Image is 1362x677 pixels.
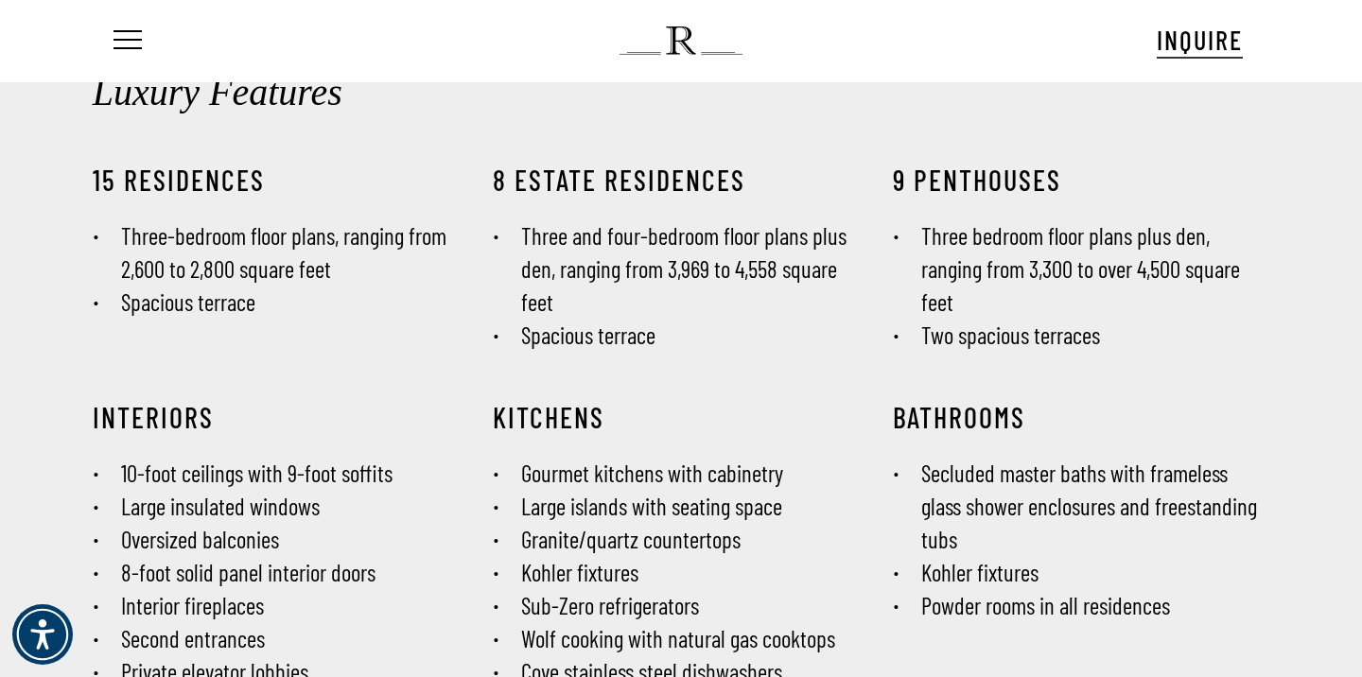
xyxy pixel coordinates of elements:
img: The Regent [620,26,742,55]
li: Three and four-bedroom floor plans plus den, ranging from 3,969 to 4,558 square feet [493,219,869,319]
li: Wolf cooking with natural gas cooktops [493,622,869,655]
li: Spacious terrace [493,319,869,352]
li: Two spacious terraces [893,319,1269,352]
li: Granite/quartz countertops [493,523,869,556]
li: Three-bedroom floor plans, ranging from 2,600 to 2,800 square feet [93,219,469,286]
li: Three bedroom floor plans plus den, ranging from 3,300 to over 4,500 square feet [893,219,1269,319]
h3: 9 PENTHOUSES [893,163,1269,197]
h3: 8 Estate Residences [493,163,869,197]
li: Secluded master baths with frameless glass shower enclosures and freestanding tubs [893,457,1269,556]
div: Accessibility Menu [12,604,73,665]
li: Kohler fixtures [893,556,1269,589]
li: Large insulated windows [93,490,469,523]
a: Navigation Menu [110,31,142,51]
a: INQUIRE [1157,22,1243,59]
li: Kohler fixtures [493,556,869,589]
li: Sub-Zero refrigerators [493,589,869,622]
li: Gourmet kitchens with cabinetry [493,457,869,490]
li: 8-foot solid panel interior doors [93,556,469,589]
li: Powder rooms in all residences [893,589,1269,622]
li: 10-foot ceilings with 9-foot soffits [93,457,469,490]
li: Second entrances [93,622,469,655]
h3: INTERIORS [93,400,469,434]
h3: KITCHENS [493,400,869,434]
h2: Luxury Features [93,64,1270,121]
li: Spacious terrace [93,286,469,319]
span: INQUIRE [1157,24,1243,56]
li: Oversized balconies [93,523,469,556]
li: Large islands with seating space [493,490,869,523]
h3: BATHROOMS [893,400,1269,434]
h3: 15 Residences [93,163,469,197]
li: Interior fireplaces [93,589,469,622]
